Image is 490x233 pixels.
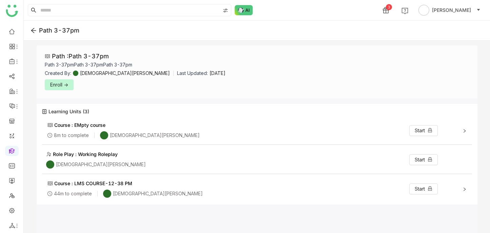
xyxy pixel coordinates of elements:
[50,81,68,89] span: Enroll ->
[42,117,472,144] div: Course :EMpty course8m to complete[DEMOGRAPHIC_DATA][PERSON_NAME]Start
[78,151,118,158] div: Working Roleplay
[54,190,92,197] div: 44m to complete
[42,147,472,174] div: Role Play :Working Roleplay[DEMOGRAPHIC_DATA][PERSON_NAME]Start
[415,156,425,163] span: Start
[177,71,208,76] div: Last Updated:
[73,71,78,76] img: 684a9b06de261c4b36a3cf65
[418,5,429,16] img: avatar
[223,8,228,13] img: search-type.svg
[386,4,392,10] div: 3
[103,190,111,198] img: 684a9b06de261c4b36a3cf65
[42,176,472,203] div: Course :LMS COURSE-12-38 PM44m to complete[DEMOGRAPHIC_DATA][PERSON_NAME]Start
[235,5,253,15] img: ask-buddy-normal.svg
[210,71,226,76] div: [DATE]
[42,109,47,114] img: union.svg
[56,161,146,168] div: [DEMOGRAPHIC_DATA][PERSON_NAME]
[417,5,482,16] button: [PERSON_NAME]
[415,185,425,193] span: Start
[401,7,408,14] img: help.svg
[54,132,89,139] div: 8m to complete
[39,28,79,33] div: Path 3-37pm
[409,125,438,136] button: Start
[45,71,71,76] div: Created By:
[48,109,89,114] span: Learning Units (3)
[74,121,105,129] div: EMpty course
[113,190,203,197] div: [DEMOGRAPHIC_DATA][PERSON_NAME]
[45,62,226,67] div: Path 3-37pmPath 3-37pmPath 3-37pm
[432,6,471,14] span: [PERSON_NAME]
[6,5,18,17] img: logo
[46,160,54,169] img: 684a9b06de261c4b36a3cf65
[45,79,74,90] button: Enroll ->
[415,127,425,134] span: Start
[110,132,200,139] div: [DEMOGRAPHIC_DATA][PERSON_NAME]
[74,180,132,187] div: LMS COURSE-12-38 PM
[47,180,132,187] div: Course :
[100,131,108,139] img: 684a9b06de261c4b36a3cf65
[46,151,118,158] div: Role Play :
[80,71,170,76] div: [DEMOGRAPHIC_DATA][PERSON_NAME]
[409,154,438,165] button: Start
[409,183,438,194] button: Start
[47,121,105,129] div: Course :
[45,54,226,59] div: Path : Path 3-37pm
